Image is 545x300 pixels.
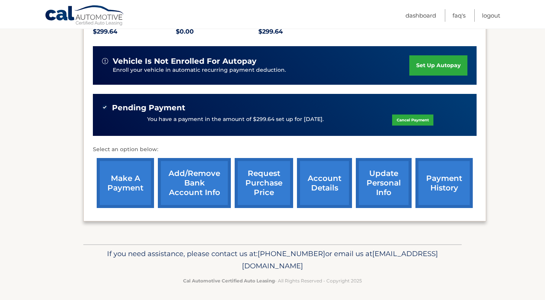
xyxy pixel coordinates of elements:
[409,55,467,76] a: set up autopay
[147,115,324,124] p: You have a payment in the amount of $299.64 set up for [DATE].
[406,9,436,22] a: Dashboard
[356,158,412,208] a: update personal info
[88,277,457,285] p: - All Rights Reserved - Copyright 2025
[112,103,185,113] span: Pending Payment
[482,9,500,22] a: Logout
[183,278,275,284] strong: Cal Automotive Certified Auto Leasing
[113,56,256,66] span: vehicle is not enrolled for autopay
[176,26,259,37] p: $0.00
[242,249,438,270] span: [EMAIL_ADDRESS][DOMAIN_NAME]
[415,158,473,208] a: payment history
[102,58,108,64] img: alert-white.svg
[97,158,154,208] a: make a payment
[297,158,352,208] a: account details
[88,248,457,272] p: If you need assistance, please contact us at: or email us at
[158,158,231,208] a: Add/Remove bank account info
[45,5,125,27] a: Cal Automotive
[235,158,293,208] a: request purchase price
[258,26,341,37] p: $299.64
[93,26,176,37] p: $299.64
[93,145,477,154] p: Select an option below:
[113,66,409,74] p: Enroll your vehicle in automatic recurring payment deduction.
[102,105,107,110] img: check-green.svg
[258,249,325,258] span: [PHONE_NUMBER]
[453,9,466,22] a: FAQ's
[392,115,433,126] a: Cancel Payment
